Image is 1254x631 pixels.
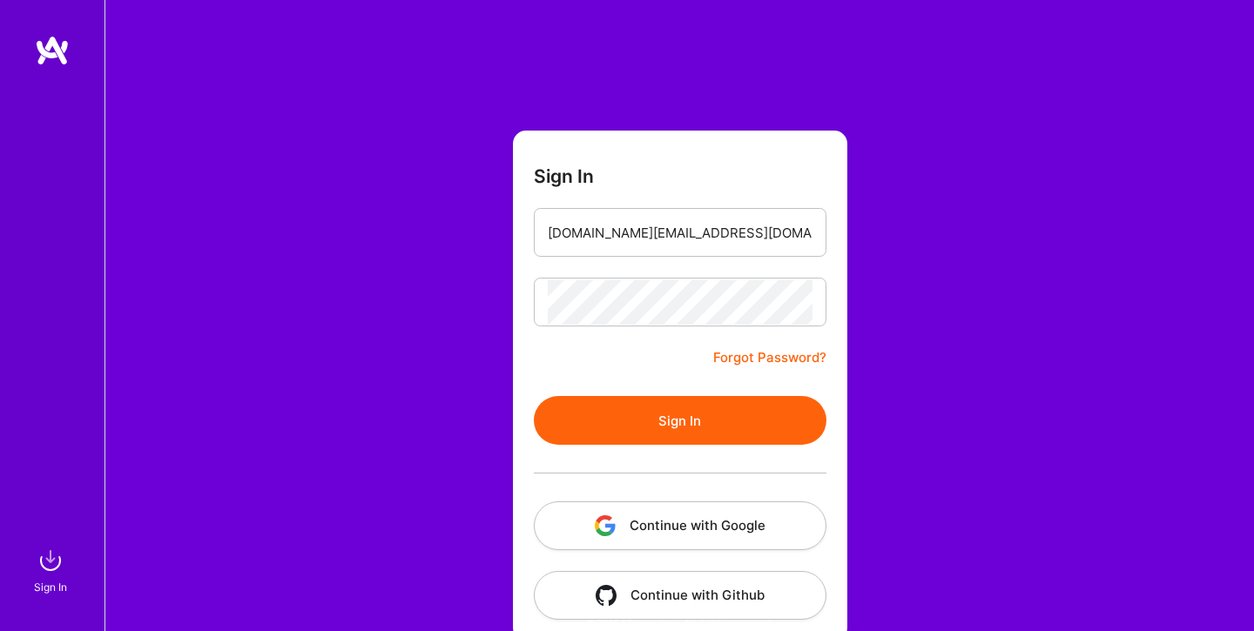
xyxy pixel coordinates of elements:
[33,543,68,578] img: sign in
[713,347,826,368] a: Forgot Password?
[534,571,826,620] button: Continue with Github
[534,501,826,550] button: Continue with Google
[534,396,826,445] button: Sign In
[37,543,68,596] a: sign inSign In
[596,585,617,606] img: icon
[534,165,594,187] h3: Sign In
[548,211,812,255] input: Email...
[595,515,616,536] img: icon
[34,578,67,596] div: Sign In
[35,35,70,66] img: logo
